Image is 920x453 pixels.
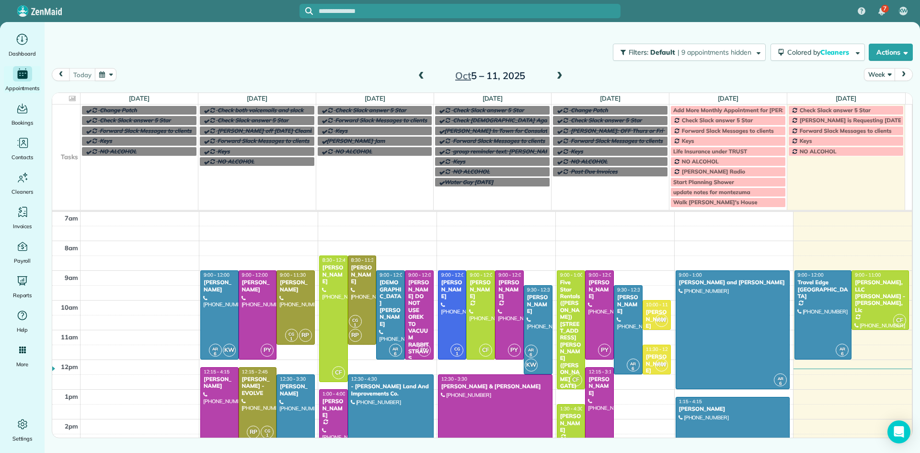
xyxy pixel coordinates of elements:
[678,279,787,286] div: [PERSON_NAME] and [PERSON_NAME]
[855,272,881,278] span: 9:00 - 11:00
[392,346,398,351] span: AR
[100,116,171,124] span: Check Slack answer 5 Star
[129,94,149,102] a: [DATE]
[774,379,786,388] small: 6
[65,274,78,281] span: 9am
[13,290,32,300] span: Reports
[836,94,856,102] a: [DATE]
[261,344,274,357] span: PY
[453,106,524,114] span: Check Slack answer 5 Star
[839,346,845,351] span: AR
[379,279,402,327] div: [DEMOGRAPHIC_DATA][PERSON_NAME]
[430,70,550,81] h2: 5 – 11, 2025
[65,214,78,222] span: 7am
[682,168,745,175] span: [PERSON_NAME] Radio
[299,7,313,15] button: Focus search
[444,127,561,134] span: [PERSON_NAME] In Town for Consulatation
[242,369,268,375] span: 12:15 - 2:45
[560,413,583,433] div: [PERSON_NAME]
[630,361,636,366] span: AR
[498,272,524,278] span: 9:00 - 12:00
[571,148,583,155] span: Keys
[4,101,41,128] a: Bookings
[629,48,649,57] span: Filters:
[218,116,288,124] span: Check Slack answer 5 Star
[588,376,611,396] div: [PERSON_NAME]
[242,272,268,278] span: 9:00 - 12:00
[645,309,668,329] div: [PERSON_NAME]
[528,347,534,352] span: AR
[617,287,643,293] span: 9:30 - 12:30
[351,257,377,263] span: 8:30 - 11:30
[869,44,913,61] button: Actions
[4,239,41,266] a: Payroll
[441,376,467,382] span: 12:30 - 3:30
[218,148,230,155] span: Keys
[571,158,608,165] span: NO ALCOHOL
[218,158,254,165] span: NO ALCOHOL
[288,331,294,337] span: CG
[241,376,274,396] div: [PERSON_NAME] - EVOLVE
[527,294,550,314] div: [PERSON_NAME]
[17,325,28,335] span: Help
[678,48,751,57] span: | 9 appointments hidden
[479,344,492,357] span: CF
[335,106,406,114] span: Check Slack answer 5 Star
[241,279,274,293] div: [PERSON_NAME]
[560,279,583,389] div: Five Star Rentals ([PERSON_NAME]) [STREET_ADDRESS][PERSON_NAME] ([PERSON_NAME] GATE)
[4,273,41,300] a: Reports
[4,417,41,443] a: Settings
[498,279,521,300] div: [PERSON_NAME]
[408,272,434,278] span: 9:00 - 12:00
[441,383,550,390] div: [PERSON_NAME] & [PERSON_NAME]
[379,272,405,278] span: 9:00 - 12:00
[608,44,766,61] a: Filters: Default | 9 appointments hidden
[508,344,521,357] span: PY
[682,137,694,144] span: Keys
[218,106,304,114] span: Check both voicemails and slack
[778,376,783,381] span: AR
[645,353,668,374] div: [PERSON_NAME]
[351,376,377,382] span: 12:30 - 4:30
[9,49,36,58] span: Dashboard
[223,344,236,357] span: KW
[204,272,230,278] span: 9:00 - 12:00
[218,137,310,144] span: Forward Slack Messages to clients
[455,70,471,81] span: Oct
[527,287,553,293] span: 9:30 - 12:30
[279,279,312,293] div: [PERSON_NAME]
[588,369,614,375] span: 12:15 - 3:15
[627,364,639,373] small: 6
[299,329,312,342] span: RP
[52,68,70,81] button: prev
[11,118,34,128] span: Bookings
[571,116,642,124] span: Check Slack answer 5 Star
[264,428,270,433] span: CG
[682,158,719,165] span: NO ALCOHOL
[61,303,78,311] span: 10am
[655,314,668,327] span: KW
[365,94,385,102] a: [DATE]
[100,106,137,114] span: Change Patch
[864,68,895,81] button: Week
[332,366,345,379] span: CF
[588,272,614,278] span: 9:00 - 12:00
[451,349,463,359] small: 1
[335,148,372,155] span: NO ALCOHOL
[280,272,306,278] span: 9:00 - 11:30
[525,350,537,360] small: 6
[893,314,906,327] span: CF
[100,137,112,144] span: Keys
[4,204,41,231] a: Invoices
[203,279,236,293] div: [PERSON_NAME]
[441,279,464,300] div: [PERSON_NAME]
[13,221,32,231] span: Invoices
[560,272,583,278] span: 9:00 - 1:00
[352,317,358,323] span: CG
[444,178,493,186] span: Water Guy [DATE]
[617,294,640,314] div: [PERSON_NAME]
[203,376,236,390] div: [PERSON_NAME]
[247,426,260,439] span: RP
[800,127,892,134] span: Forward Slack Messages to clients
[673,178,734,186] span: Start Planning Shower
